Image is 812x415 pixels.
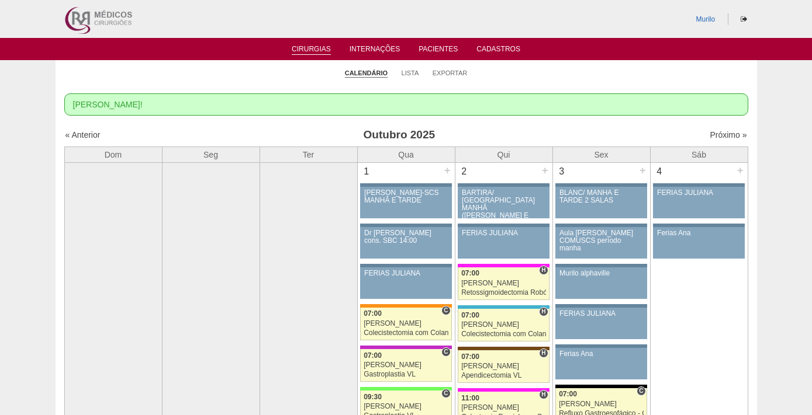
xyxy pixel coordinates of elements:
[657,189,741,197] div: FERIAS JULIANA
[455,147,552,162] th: Qui
[559,229,643,253] div: Aula [PERSON_NAME] COMUSCS período manha
[364,329,448,337] div: Colecistectomia com Colangiografia VL
[650,147,748,162] th: Sáb
[559,400,644,408] div: [PERSON_NAME]
[555,187,647,218] a: BLANC/ MANHÃ E TARDE 2 SALAS
[540,163,550,178] div: +
[64,147,162,162] th: Dom
[461,330,546,338] div: Colecistectomia com Colangiografia VL
[637,386,645,396] span: Consultório
[696,15,715,23] a: Murilo
[360,183,451,187] div: Key: Aviso
[559,350,643,358] div: Ferias Ana
[461,289,546,297] div: Retossigmoidectomia Robótica
[360,187,451,218] a: [PERSON_NAME]-SCS MANHÃ E TARDE
[357,147,455,162] th: Qua
[458,224,549,227] div: Key: Aviso
[461,280,546,287] div: [PERSON_NAME]
[260,147,357,162] th: Ter
[555,344,647,348] div: Key: Aviso
[555,224,647,227] div: Key: Aviso
[458,388,549,392] div: Key: Pro Matre
[364,393,382,401] span: 09:30
[419,45,458,57] a: Pacientes
[364,403,448,410] div: [PERSON_NAME]
[441,306,450,315] span: Consultório
[458,227,549,259] a: FERIAS JULIANA
[162,147,260,162] th: Seg
[360,308,451,340] a: C 07:00 [PERSON_NAME] Colecistectomia com Colangiografia VL
[555,304,647,308] div: Key: Aviso
[539,307,548,316] span: Hospital
[458,350,549,383] a: H 07:00 [PERSON_NAME] Apendicectomia VL
[64,93,748,116] div: [PERSON_NAME]!
[555,385,647,388] div: Key: Blanc
[461,353,479,361] span: 07:00
[735,163,745,178] div: +
[292,45,331,55] a: Cirurgias
[461,321,546,329] div: [PERSON_NAME]
[358,163,376,180] div: 1
[360,264,451,267] div: Key: Aviso
[539,348,548,358] span: Hospital
[653,187,744,218] a: FERIAS JULIANA
[443,163,452,178] div: +
[653,227,744,259] a: Ferias Ana
[458,187,549,218] a: BARTIRA/ [GEOGRAPHIC_DATA] MANHÃ ([PERSON_NAME] E ANA)/ SANTA JOANA -TARDE
[360,346,451,349] div: Key: Maria Braido
[461,372,546,379] div: Apendicectomia VL
[360,349,451,382] a: C 07:00 [PERSON_NAME] Gastroplastia VL
[360,227,451,259] a: Dr [PERSON_NAME] cons. SBC 14:00
[458,305,549,309] div: Key: Neomater
[65,130,101,140] a: « Anterior
[651,163,669,180] div: 4
[441,389,450,398] span: Consultório
[555,227,647,259] a: Aula [PERSON_NAME] COMUSCS período manha
[364,270,448,277] div: FERIAS JULIANA
[364,351,382,360] span: 07:00
[476,45,520,57] a: Cadastros
[364,309,382,318] span: 07:00
[364,229,448,245] div: Dr [PERSON_NAME] cons. SBC 14:00
[559,310,643,318] div: FERIAS JULIANA
[462,189,545,235] div: BARTIRA/ [GEOGRAPHIC_DATA] MANHÃ ([PERSON_NAME] E ANA)/ SANTA JOANA -TARDE
[455,163,474,180] div: 2
[458,264,549,267] div: Key: Pro Matre
[458,183,549,187] div: Key: Aviso
[555,264,647,267] div: Key: Aviso
[710,130,747,140] a: Próximo »
[360,267,451,299] a: FERIAS JULIANA
[653,224,744,227] div: Key: Aviso
[539,266,548,275] span: Hospital
[461,362,546,370] div: [PERSON_NAME]
[461,404,546,411] div: [PERSON_NAME]
[638,163,648,178] div: +
[350,45,400,57] a: Internações
[433,69,468,77] a: Exportar
[364,189,448,204] div: [PERSON_NAME]-SCS MANHÃ E TARDE
[458,347,549,350] div: Key: Santa Joana
[364,320,448,327] div: [PERSON_NAME]
[462,229,545,237] div: FERIAS JULIANA
[555,348,647,379] a: Ferias Ana
[360,224,451,227] div: Key: Aviso
[364,361,448,369] div: [PERSON_NAME]
[657,229,741,237] div: Ferias Ana
[402,69,419,77] a: Lista
[559,270,643,277] div: Murilo alphaville
[364,371,448,378] div: Gastroplastia VL
[555,267,647,299] a: Murilo alphaville
[653,183,744,187] div: Key: Aviso
[345,69,388,78] a: Calendário
[555,183,647,187] div: Key: Aviso
[458,309,549,341] a: H 07:00 [PERSON_NAME] Colecistectomia com Colangiografia VL
[461,311,479,319] span: 07:00
[552,147,650,162] th: Sex
[360,387,451,390] div: Key: Brasil
[441,347,450,357] span: Consultório
[461,394,479,402] span: 11:00
[539,390,548,399] span: Hospital
[461,269,479,277] span: 07:00
[229,127,569,144] h3: Outubro 2025
[559,390,577,398] span: 07:00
